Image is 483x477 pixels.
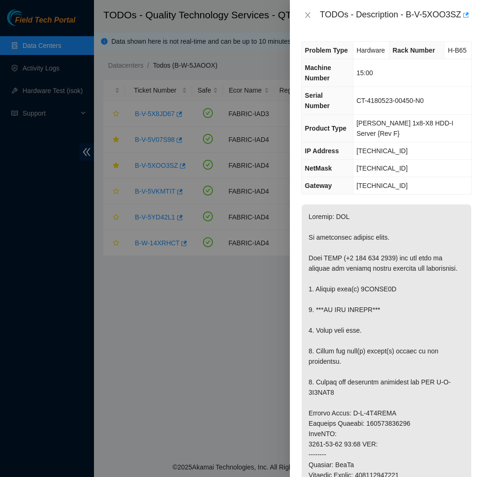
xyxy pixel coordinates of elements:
span: [PERSON_NAME] 1x8-X8 HDD-I Server {Rev F} [357,119,453,137]
span: [TECHNICAL_ID] [357,147,408,155]
span: Hardware [357,47,385,54]
div: TODOs - Description - B-V-5XOO3SZ [320,8,472,23]
span: Rack Number [393,47,435,54]
span: [TECHNICAL_ID] [357,182,408,189]
button: Close [301,11,314,20]
span: Gateway [305,182,332,189]
span: 15:00 [357,69,373,77]
span: [TECHNICAL_ID] [357,164,408,172]
span: Machine Number [305,64,331,82]
span: Problem Type [305,47,348,54]
span: IP Address [305,147,339,155]
span: Serial Number [305,92,330,109]
span: Product Type [305,125,346,132]
span: CT-4180523-00450-N0 [357,97,424,104]
span: H-B65 [448,47,467,54]
span: NetMask [305,164,332,172]
span: close [304,11,312,19]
